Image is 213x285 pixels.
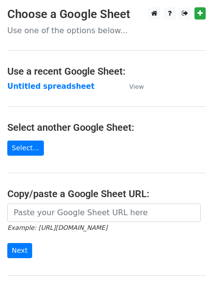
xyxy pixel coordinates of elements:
[7,188,206,200] h4: Copy/paste a Google Sheet URL:
[7,65,206,77] h4: Use a recent Google Sheet:
[7,25,206,36] p: Use one of the options below...
[129,83,144,90] small: View
[7,122,206,133] h4: Select another Google Sheet:
[119,82,144,91] a: View
[7,204,201,222] input: Paste your Google Sheet URL here
[7,243,32,258] input: Next
[7,82,95,91] a: Untitled spreadsheet
[7,7,206,21] h3: Choose a Google Sheet
[7,141,44,156] a: Select...
[7,224,107,231] small: Example: [URL][DOMAIN_NAME]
